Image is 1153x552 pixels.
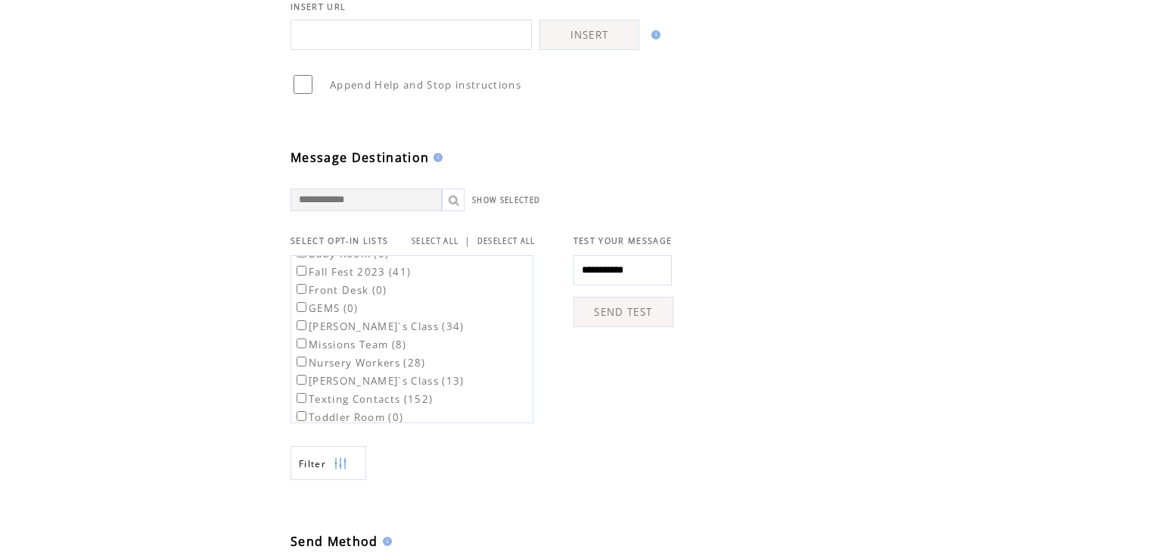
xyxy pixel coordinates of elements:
[291,235,388,246] span: SELECT OPT-IN LISTS
[573,297,673,327] a: SEND TEST
[294,338,407,351] label: Missions Team (8)
[297,375,306,385] input: [PERSON_NAME]`s Class (13)
[294,320,465,333] label: [PERSON_NAME]`s Class (34)
[297,338,306,348] input: Missions Team (8)
[294,283,387,297] label: Front Desk (0)
[297,284,306,294] input: Front Desk (0)
[429,153,443,162] img: help.gif
[647,30,660,39] img: help.gif
[297,302,306,312] input: GEMS (0)
[573,235,673,246] span: TEST YOUR MESSAGE
[297,320,306,330] input: [PERSON_NAME]`s Class (34)
[412,236,458,246] a: SELECT ALL
[477,236,536,246] a: DESELECT ALL
[294,265,411,279] label: Fall Fest 2023 (41)
[294,410,403,424] label: Toddler Room (0)
[539,20,639,50] a: INSERT
[291,446,366,480] a: Filter
[334,447,347,481] img: filters.png
[378,537,392,546] img: help.gif
[330,78,521,92] span: Append Help and Stop instructions
[294,301,359,315] label: GEMS (0)
[465,234,471,248] span: |
[297,393,306,403] input: Texting Contacts (152)
[294,392,433,406] label: Texting Contacts (152)
[291,533,378,550] span: Send Method
[291,149,429,166] span: Message Destination
[299,457,326,470] span: Show filters
[297,266,306,276] input: Fall Fest 2023 (41)
[294,374,465,388] label: [PERSON_NAME]`s Class (13)
[472,195,540,205] a: SHOW SELECTED
[291,2,346,12] span: INSERT URL
[297,411,306,421] input: Toddler Room (0)
[294,356,426,370] label: Nursery Workers (28)
[297,357,306,366] input: Nursery Workers (28)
